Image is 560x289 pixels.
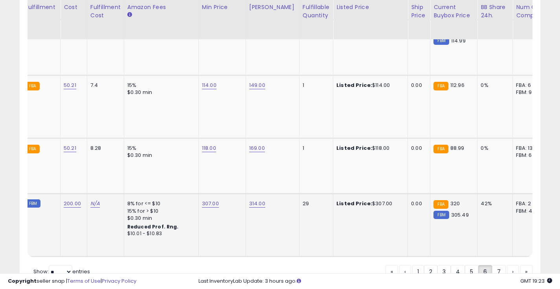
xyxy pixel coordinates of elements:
[411,82,424,89] div: 0.00
[303,145,327,152] div: 1
[336,144,372,152] b: Listed Price:
[90,3,121,20] div: Fulfillment Cost
[127,208,193,215] div: 15% for > $10
[424,265,437,278] a: 2
[525,268,527,276] span: »
[249,200,265,208] a: 314.00
[336,145,402,152] div: $118.00
[90,200,100,208] a: N/A
[102,277,136,285] a: Privacy Policy
[127,11,132,18] small: Amazon Fees.
[249,3,296,11] div: [PERSON_NAME]
[520,277,552,285] span: 2025-09-7 19:23 GMT
[33,268,90,275] span: Show: entries
[450,81,465,89] span: 112.96
[336,82,402,89] div: $114.00
[202,81,217,89] a: 114.00
[516,152,542,159] div: FBM: 6
[492,265,506,278] a: 7
[202,3,242,11] div: Min Price
[64,3,84,11] div: Cost
[336,200,372,207] b: Listed Price:
[198,278,552,285] div: Last InventoryLab Update: 3 hours ago.
[516,208,542,215] div: FBM: 4
[411,200,424,207] div: 0.00
[303,82,327,89] div: 1
[25,3,57,11] div: Fulfillment
[8,278,136,285] div: seller snap | |
[127,152,193,159] div: $0.30 min
[127,145,193,152] div: 15%
[433,82,448,90] small: FBA
[127,230,193,237] div: $10.01 - $10.83
[478,265,492,278] a: 6
[516,200,542,207] div: FBA: 2
[481,82,507,89] div: 0%
[516,82,542,89] div: FBA: 6
[67,277,101,285] a: Terms of Use
[127,3,195,11] div: Amazon Fees
[127,200,193,207] div: 8% for <= $10
[512,268,514,276] span: ›
[336,3,404,11] div: Listed Price
[516,145,542,152] div: FBA: 13
[433,3,474,20] div: Current Buybox Price
[412,265,424,278] a: 1
[450,144,465,152] span: 88.99
[481,3,509,20] div: BB Share 24h.
[25,145,40,153] small: FBA
[127,89,193,96] div: $0.30 min
[433,200,448,209] small: FBA
[465,265,478,278] a: 5
[25,82,40,90] small: FBA
[451,211,469,219] span: 305.49
[451,37,466,44] span: 114.99
[127,223,179,230] b: Reduced Prof. Rng.
[433,37,449,45] small: FBM
[336,81,372,89] b: Listed Price:
[481,145,507,152] div: 0%
[437,265,451,278] a: 3
[202,200,219,208] a: 307.00
[411,145,424,152] div: 0.00
[433,145,448,153] small: FBA
[8,277,37,285] strong: Copyright
[90,82,118,89] div: 7.4
[303,3,330,20] div: Fulfillable Quantity
[451,265,465,278] a: 4
[90,145,118,152] div: 8.28
[516,89,542,96] div: FBM: 9
[433,211,449,219] small: FBM
[249,144,265,152] a: 169.00
[25,199,40,208] small: FBM
[249,81,265,89] a: 149.00
[64,200,81,208] a: 200.00
[202,144,216,152] a: 118.00
[411,3,427,20] div: Ship Price
[127,82,193,89] div: 15%
[303,200,327,207] div: 29
[404,268,406,276] span: ‹
[391,268,393,276] span: «
[64,81,76,89] a: 50.21
[64,144,76,152] a: 50.21
[450,200,460,207] span: 320
[481,200,507,207] div: 42%
[336,200,402,207] div: $307.00
[516,3,545,20] div: Num of Comp.
[127,215,193,222] div: $0.30 min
